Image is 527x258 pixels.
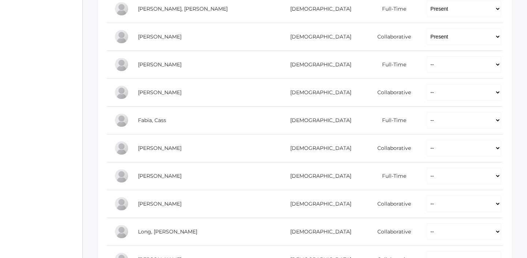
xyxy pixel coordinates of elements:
[364,190,419,218] td: Collaborative
[138,145,182,151] a: [PERSON_NAME]
[138,200,182,207] a: [PERSON_NAME]
[138,228,197,235] a: Long, [PERSON_NAME]
[138,89,182,96] a: [PERSON_NAME]
[364,218,419,246] td: Collaborative
[364,134,419,162] td: Collaborative
[114,29,129,44] div: Teddy Dahlstrom
[114,1,129,16] div: Luna Cardenas
[272,51,364,78] td: [DEMOGRAPHIC_DATA]
[114,141,129,155] div: Isaac Gregorchuk
[114,85,129,100] div: Nathan Dishchekenian
[272,218,364,246] td: [DEMOGRAPHIC_DATA]
[364,106,419,134] td: Full-Time
[272,190,364,218] td: [DEMOGRAPHIC_DATA]
[114,169,129,183] div: Gabriella Gianna Guerra
[364,23,419,51] td: Collaborative
[138,33,182,40] a: [PERSON_NAME]
[138,5,228,12] a: [PERSON_NAME], [PERSON_NAME]
[364,162,419,190] td: Full-Time
[138,117,166,124] a: Fabia, Cass
[364,78,419,106] td: Collaborative
[272,78,364,106] td: [DEMOGRAPHIC_DATA]
[272,162,364,190] td: [DEMOGRAPHIC_DATA]
[272,134,364,162] td: [DEMOGRAPHIC_DATA]
[138,173,182,179] a: [PERSON_NAME]
[272,23,364,51] td: [DEMOGRAPHIC_DATA]
[364,51,419,78] td: Full-Time
[114,113,129,128] div: Cass Fabia
[138,61,182,68] a: [PERSON_NAME]
[114,196,129,211] div: Christopher Ip
[114,224,129,239] div: Wren Long
[114,57,129,72] div: Olivia Dainko
[272,106,364,134] td: [DEMOGRAPHIC_DATA]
